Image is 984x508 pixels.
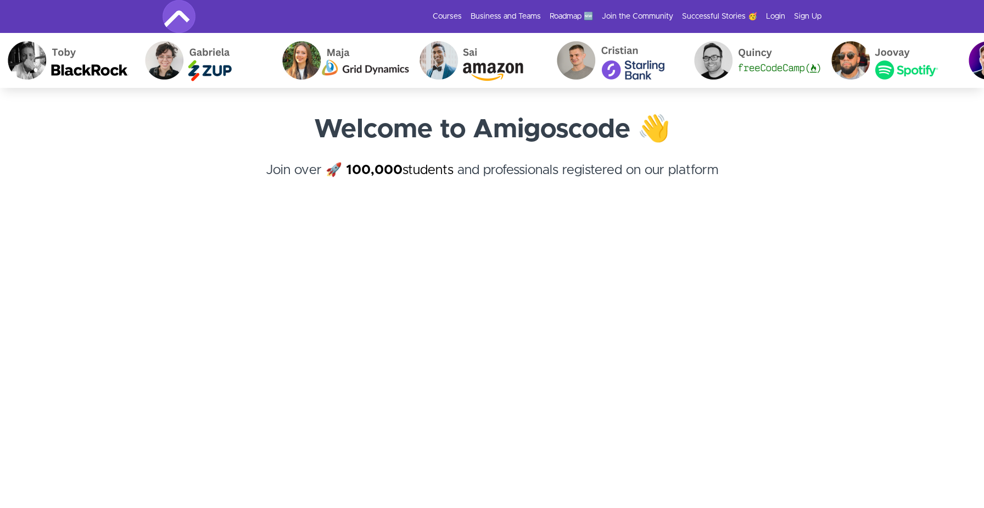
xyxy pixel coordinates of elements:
img: Quincy [673,33,810,88]
img: Sai [398,33,535,88]
img: Joovay [810,33,947,88]
a: Courses [433,11,462,22]
h4: Join over 🚀 and professionals registered on our platform [163,160,821,200]
a: Login [766,11,785,22]
strong: 100,000 [346,164,402,177]
a: Successful Stories 🥳 [682,11,757,22]
img: Maja [261,33,398,88]
a: Sign Up [794,11,821,22]
strong: Welcome to Amigoscode 👋 [314,116,670,143]
img: Gabriela [124,33,261,88]
a: Roadmap 🆕 [550,11,593,22]
a: Join the Community [602,11,673,22]
a: Business and Teams [471,11,541,22]
a: 100,000students [346,164,454,177]
img: Cristian [535,33,673,88]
